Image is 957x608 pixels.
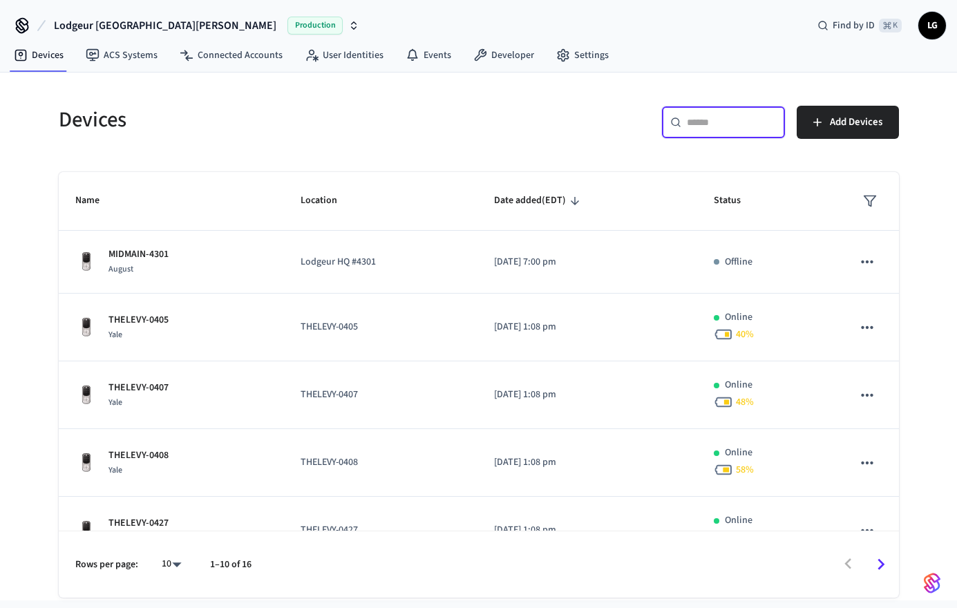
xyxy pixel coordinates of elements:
div: 10 [155,554,188,574]
p: Online [725,513,752,528]
p: MIDMAIN-4301 [108,247,169,262]
img: SeamLogoGradient.69752ec5.svg [924,572,940,594]
p: 1–10 of 16 [210,558,252,572]
img: Yale Assure Touchscreen Wifi Smart Lock, Satin Nickel, Front [75,316,97,339]
button: LG [918,12,946,39]
span: Find by ID [833,19,875,32]
a: Events [395,43,462,68]
a: Developer [462,43,545,68]
span: Yale [108,464,122,476]
p: [DATE] 1:08 pm [494,455,681,470]
a: User Identities [294,43,395,68]
span: 48 % [736,395,754,409]
div: Find by ID⌘ K [806,13,913,38]
p: [DATE] 1:08 pm [494,320,681,334]
span: LG [920,13,945,38]
p: Rows per page: [75,558,138,572]
p: THELEVY-0408 [301,455,461,470]
p: THELEVY-0405 [301,320,461,334]
img: Yale Assure Touchscreen Wifi Smart Lock, Satin Nickel, Front [75,520,97,542]
span: Production [287,17,343,35]
span: Location [301,190,355,211]
span: Add Devices [830,113,882,131]
span: ⌘ K [879,19,902,32]
a: Connected Accounts [169,43,294,68]
span: 58 % [736,463,754,477]
a: Settings [545,43,620,68]
img: Yale Assure Touchscreen Wifi Smart Lock, Satin Nickel, Front [75,384,97,406]
button: Go to next page [864,548,897,580]
p: [DATE] 1:08 pm [494,388,681,402]
span: August [108,263,133,275]
p: Online [725,378,752,392]
p: THELEVY-0408 [108,448,169,463]
img: Yale Assure Touchscreen Wifi Smart Lock, Satin Nickel, Front [75,452,97,474]
span: Lodgeur [GEOGRAPHIC_DATA][PERSON_NAME] [54,17,276,34]
span: Yale [108,397,122,408]
img: Yale Assure Touchscreen Wifi Smart Lock, Satin Nickel, Front [75,251,97,273]
p: THELEVY-0405 [108,313,169,327]
a: ACS Systems [75,43,169,68]
span: Status [714,190,759,211]
p: Online [725,446,752,460]
p: Online [725,310,752,325]
button: Add Devices [797,106,899,139]
span: 40 % [736,327,754,341]
p: [DATE] 7:00 pm [494,255,681,269]
p: Offline [725,255,752,269]
a: Devices [3,43,75,68]
p: THELEVY-0427 [301,523,461,538]
p: Lodgeur HQ #4301 [301,255,461,269]
span: Date added(EDT) [494,190,584,211]
p: THELEVY-0407 [301,388,461,402]
span: Name [75,190,117,211]
h5: Devices [59,106,471,134]
span: Yale [108,329,122,341]
p: [DATE] 1:08 pm [494,523,681,538]
p: THELEVY-0407 [108,381,169,395]
p: THELEVY-0427 [108,516,169,531]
